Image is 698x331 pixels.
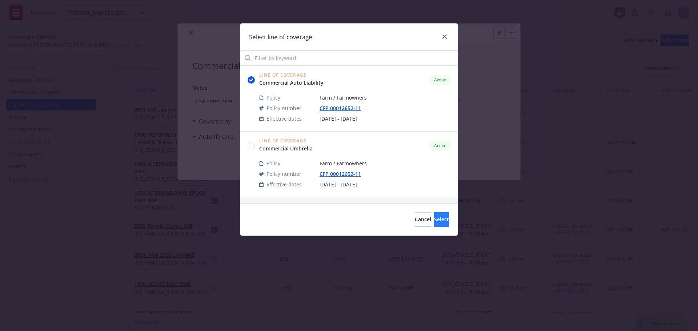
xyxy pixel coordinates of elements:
[249,32,312,42] h1: Select line of coverage
[259,139,318,143] span: Line of Coverage
[266,170,301,178] span: Policy number
[259,73,329,77] span: Line of Coverage
[440,32,449,41] a: close
[320,94,450,101] span: Farm / Farmowners
[320,160,450,167] span: Farm / Farmowners
[259,79,329,86] a: Commercial Auto Liability
[240,51,458,65] input: Filter by keyword
[266,160,280,167] span: Policy
[433,142,448,149] span: Active
[320,115,450,122] span: [DATE] - [DATE]
[433,77,448,83] span: Active
[415,216,431,223] span: Cancel
[320,181,450,188] span: [DATE] - [DATE]
[266,104,301,112] span: Policy number
[266,94,280,101] span: Policy
[259,145,318,152] a: Commercial Umbrella
[320,170,367,177] a: CFP 00012652-11
[266,181,302,188] span: Effective dates
[266,115,302,122] span: Effective dates
[434,216,449,223] span: Select
[415,212,431,227] button: Cancel
[434,212,449,227] button: Select
[320,105,367,112] a: CFP 00012652-11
